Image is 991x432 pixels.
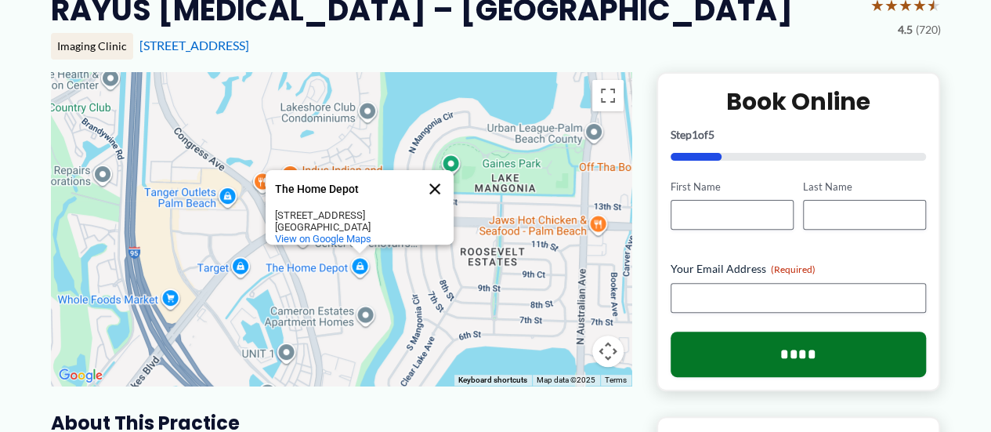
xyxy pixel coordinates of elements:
a: Open this area in Google Maps (opens a new window) [55,365,107,386]
button: Map camera controls [592,336,624,367]
label: Last Name [803,180,926,194]
button: Keyboard shortcuts [458,375,527,386]
h2: Book Online [671,86,927,117]
div: The Home Depot [266,170,454,245]
button: Toggle fullscreen view [592,80,624,111]
a: [STREET_ADDRESS] [139,38,249,53]
span: Map data ©2025 [537,376,595,384]
label: Your Email Address [671,261,927,277]
span: 4.5 [898,20,913,40]
span: (720) [916,20,941,40]
div: [GEOGRAPHIC_DATA] [275,221,416,233]
a: View on Google Maps [275,233,371,245]
span: 1 [692,128,698,141]
label: First Name [671,180,794,194]
div: Imaging Clinic [51,33,133,60]
img: Google [55,365,107,386]
a: Terms (opens in new tab) [605,376,627,384]
span: (Required) [771,263,816,275]
div: [STREET_ADDRESS] [275,209,416,221]
span: 5 [708,128,714,141]
button: Close [416,170,454,208]
p: Step of [671,129,927,140]
div: The Home Depot [275,183,416,195]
